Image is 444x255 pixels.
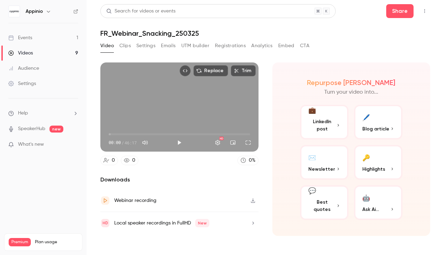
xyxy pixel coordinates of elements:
div: 0 % [249,157,255,164]
button: Clips [119,40,131,51]
button: 🤖Ask Ai... [354,185,402,220]
button: UTM builder [181,40,209,51]
button: 🖊️Blog article [354,105,402,139]
button: Replace [193,65,228,76]
div: 0 [132,157,135,164]
img: Appinio [9,6,20,17]
p: Turn your video into... [324,88,378,96]
span: Highlights [362,165,385,173]
div: 🖊️ [362,112,370,122]
button: Turn on miniplayer [226,136,240,150]
button: Top Bar Actions [419,6,430,17]
button: Settings [136,40,155,51]
span: What's new [18,141,44,148]
a: 0 [121,156,138,165]
button: Video [100,40,114,51]
a: 0% [237,156,259,165]
button: Mute [138,136,152,150]
div: Search for videos or events [106,8,175,15]
span: Plan usage [35,239,78,245]
h2: Downloads [100,176,259,184]
span: Help [18,110,28,117]
span: / [121,139,124,146]
h2: Repurpose [PERSON_NAME] [307,78,395,87]
button: Full screen [241,136,255,150]
span: Best quotes [308,198,336,213]
div: HD [219,137,224,140]
button: 💼LinkedIn post [300,105,348,139]
span: new [49,126,63,133]
div: ✉️ [308,152,316,163]
button: Emails [161,40,175,51]
button: Embed [278,40,295,51]
button: 🔑Highlights [354,145,402,180]
div: 💬 [308,186,316,196]
div: 💼 [308,106,316,115]
button: Trim [231,65,256,76]
div: Local speaker recordings in FullHD [114,219,209,227]
span: LinkedIn post [308,118,336,133]
div: 🔑 [362,152,370,163]
div: 0 [112,157,115,164]
span: Ask Ai... [362,206,379,213]
button: Registrations [215,40,246,51]
a: 0 [100,156,118,165]
button: Share [386,4,414,18]
span: Premium [9,238,31,246]
button: Embed video [180,65,191,76]
h1: FR_Webinar_Snacking_250325 [100,29,430,37]
li: help-dropdown-opener [8,110,78,117]
a: SpeakerHub [18,125,45,133]
span: 00:00 [109,139,121,146]
h6: Appinio [26,8,43,15]
div: Settings [8,80,36,87]
span: New [195,219,209,227]
div: Webinar recording [114,196,156,205]
button: Analytics [251,40,273,51]
div: Videos [8,50,33,57]
span: Blog article [362,125,389,133]
button: CTA [300,40,309,51]
div: 00:00 [109,139,137,146]
button: Settings [211,136,225,150]
button: Play [172,136,186,150]
button: ✉️Newsletter [300,145,348,180]
div: Audience [8,65,39,72]
span: Newsletter [308,165,335,173]
span: 46:17 [125,139,137,146]
div: 🤖 [362,192,370,203]
div: Events [8,34,32,41]
button: 💬Best quotes [300,185,348,220]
